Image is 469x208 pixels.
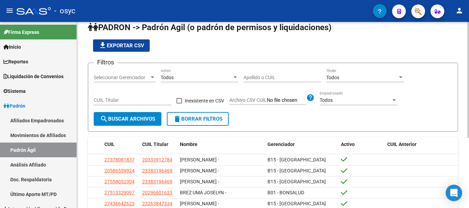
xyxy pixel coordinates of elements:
[3,102,25,110] span: Padrón
[88,23,331,32] span: PADRON -> Padrón Agil (o padrón de permisos y liquidaciones)
[54,3,76,19] span: - osyc
[104,201,135,206] span: 27436642623
[104,142,115,147] span: CUIL
[341,142,355,147] span: Activo
[180,157,219,162] span: [PERSON_NAME] -
[3,73,64,80] span: Liquidación de Convenios
[142,168,172,173] span: 23383196469
[306,94,314,102] mat-icon: help
[99,41,107,49] mat-icon: file_download
[142,201,172,206] span: 23263847334
[142,142,168,147] span: CUIL Titular
[387,142,416,147] span: CUIL Anterior
[385,137,458,152] datatable-header-cell: CUIL Anterior
[104,179,135,184] span: 27558052304
[173,115,181,123] mat-icon: delete
[102,137,139,152] datatable-header-cell: CUIL
[100,116,155,122] span: Buscar Archivos
[104,157,135,162] span: 27378081837
[267,97,306,103] input: Archivo CSV CUIL
[267,168,326,173] span: B15 - [GEOGRAPHIC_DATA]
[94,75,149,81] span: Seleccionar Gerenciador
[180,142,197,147] span: Nombre
[180,190,226,195] span: BREZ UMA JOSELYN -
[267,179,326,184] span: B15 - [GEOGRAPHIC_DATA]
[3,58,28,65] span: Reportes
[229,97,267,103] span: Archivo CSV CUIL
[93,39,150,52] button: Exportar CSV
[177,137,265,152] datatable-header-cell: Nombre
[265,137,339,152] datatable-header-cell: Gerenciador
[267,157,326,162] span: B15 - [GEOGRAPHIC_DATA]
[142,190,172,195] span: 20296601633
[267,201,326,206] span: B15 - [GEOGRAPHIC_DATA]
[94,58,117,67] h3: Filtros
[3,28,39,36] span: Firma Express
[267,142,295,147] span: Gerenciador
[142,179,172,184] span: 23383196469
[326,75,339,80] span: Todos
[455,7,464,15] mat-icon: person
[142,157,172,162] span: 20333912784
[320,97,333,103] span: Todos
[180,168,219,173] span: [PERSON_NAME] -
[338,137,385,152] datatable-header-cell: Activo
[161,75,174,80] span: Todos
[180,201,219,206] span: [PERSON_NAME] -
[94,112,161,126] button: Buscar Archivos
[3,87,26,95] span: Sistema
[104,168,135,173] span: 20586559924
[100,115,108,123] mat-icon: search
[185,97,224,105] span: Inexistente en CSV
[99,42,144,49] span: Exportar CSV
[167,112,229,126] button: Borrar Filtros
[104,190,135,195] span: 27513329097
[267,190,304,195] span: B01 - BONSALUD
[5,7,14,15] mat-icon: menu
[180,179,219,184] span: [PERSON_NAME] -
[3,43,21,51] span: Inicio
[173,116,222,122] span: Borrar Filtros
[139,137,177,152] datatable-header-cell: CUIL Titular
[446,185,462,201] div: Open Intercom Messenger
